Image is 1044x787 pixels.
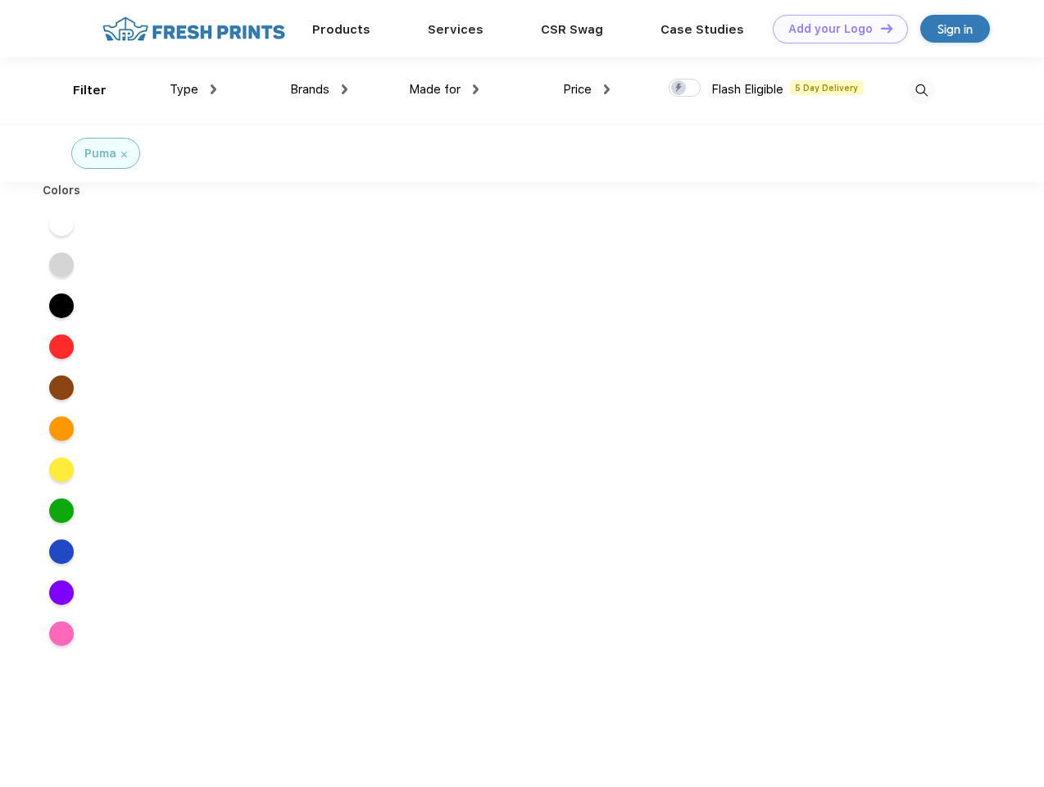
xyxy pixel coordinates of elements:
[711,82,783,97] span: Flash Eligible
[604,84,610,94] img: dropdown.png
[937,20,973,39] div: Sign in
[290,82,329,97] span: Brands
[881,24,892,33] img: DT
[473,84,479,94] img: dropdown.png
[121,152,127,157] img: filter_cancel.svg
[342,84,347,94] img: dropdown.png
[409,82,461,97] span: Made for
[428,22,483,37] a: Services
[790,80,863,95] span: 5 Day Delivery
[908,77,935,104] img: desktop_search.svg
[98,15,290,43] img: fo%20logo%202.webp
[920,15,990,43] a: Sign in
[73,81,107,100] div: Filter
[84,145,116,162] div: Puma
[211,84,216,94] img: dropdown.png
[541,22,603,37] a: CSR Swag
[170,82,198,97] span: Type
[563,82,592,97] span: Price
[788,22,873,36] div: Add your Logo
[30,182,93,199] div: Colors
[312,22,370,37] a: Products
